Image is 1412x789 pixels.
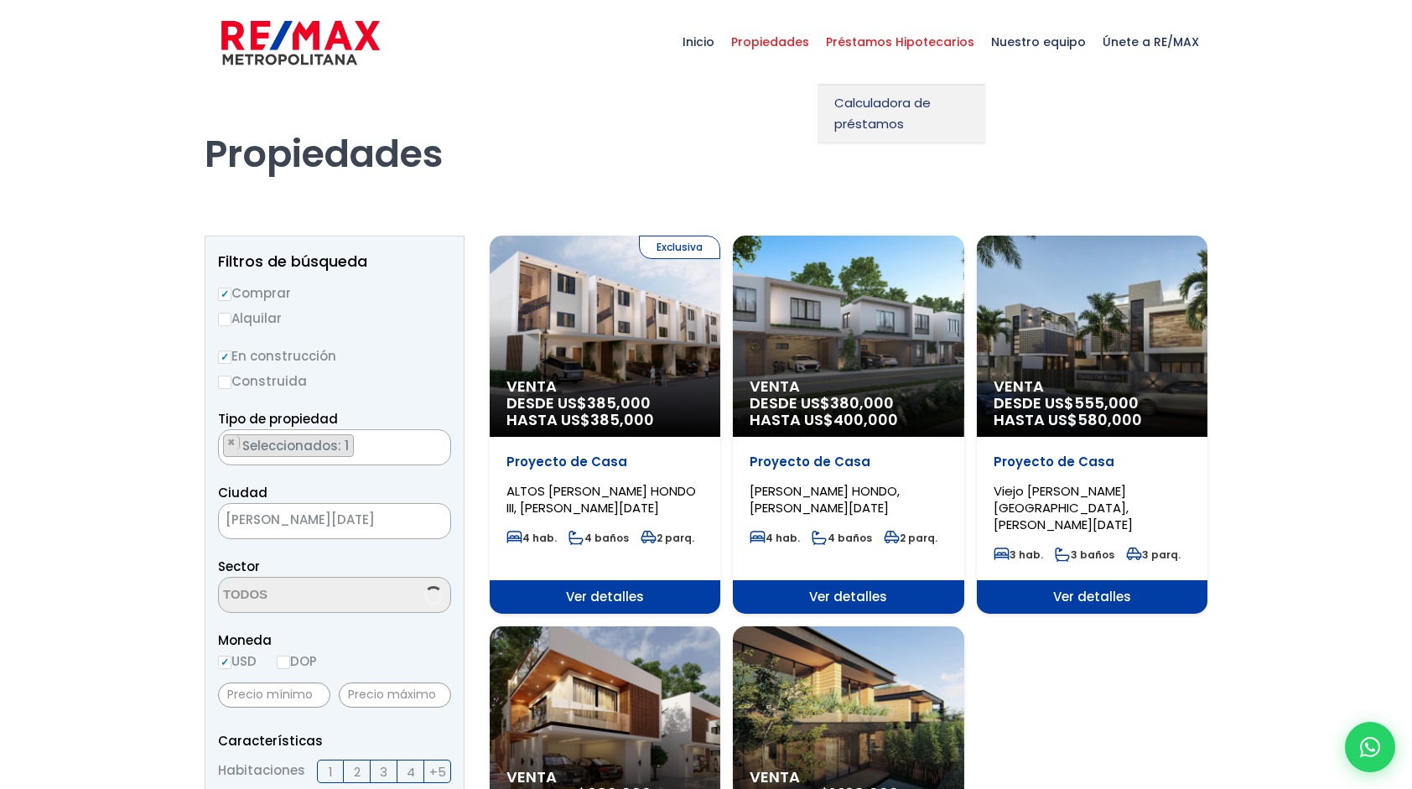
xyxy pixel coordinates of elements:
[1094,17,1207,67] span: Únete a RE/MAX
[218,253,451,270] h2: Filtros de búsqueda
[218,656,231,669] input: USD
[218,484,267,501] span: Ciudad
[218,308,451,329] label: Alquilar
[218,683,330,708] input: Precio mínimo
[218,313,231,326] input: Alquilar
[750,454,947,470] p: Proyecto de Casa
[218,410,338,428] span: Tipo de propiedad
[639,236,720,259] span: Exclusiva
[983,17,1094,67] span: Nuestro equipo
[994,412,1191,428] span: HASTA US$
[407,761,415,782] span: 4
[830,392,894,413] span: 380,000
[218,558,260,575] span: Sector
[994,395,1191,428] span: DESDE US$
[1077,409,1142,430] span: 580,000
[277,656,290,669] input: DOP
[433,435,441,450] span: ×
[408,508,433,535] button: Remove all items
[506,395,703,428] span: DESDE US$
[490,236,720,614] a: Exclusiva Venta DESDE US$385,000 HASTA US$385,000 Proyecto de Casa ALTOS [PERSON_NAME] HONDO III,...
[339,683,451,708] input: Precio máximo
[750,395,947,428] span: DESDE US$
[224,435,240,450] button: Remove item
[221,18,380,68] img: remax-metropolitana-logo
[994,454,1191,470] p: Proyecto de Casa
[429,761,446,782] span: +5
[223,434,354,457] li: CASA
[733,236,963,614] a: Venta DESDE US$380,000 HASTA US$400,000 Proyecto de Casa [PERSON_NAME] HONDO, [PERSON_NAME][DATE]...
[218,345,451,366] label: En construcción
[587,392,651,413] span: 385,000
[490,580,720,614] span: Ver detalles
[818,84,985,143] a: Calculadora de préstamos
[750,378,947,395] span: Venta
[884,531,937,545] span: 2 parq.
[277,651,317,672] label: DOP
[218,283,451,304] label: Comprar
[425,514,433,529] span: ×
[219,578,382,614] textarea: Search
[1055,548,1114,562] span: 3 baños
[354,761,361,782] span: 2
[994,548,1043,562] span: 3 hab.
[812,531,872,545] span: 4 baños
[568,531,629,545] span: 4 baños
[218,376,231,389] input: Construida
[218,350,231,364] input: En construcción
[674,17,723,67] span: Inicio
[380,761,387,782] span: 3
[818,17,983,67] span: Préstamos Hipotecarios
[218,730,451,751] p: Características
[432,434,442,451] button: Remove all items
[994,378,1191,395] span: Venta
[506,482,696,516] span: ALTOS [PERSON_NAME] HONDO III, [PERSON_NAME][DATE]
[750,482,900,516] span: [PERSON_NAME] HONDO, [PERSON_NAME][DATE]
[218,503,451,539] span: SANTO DOMINGO DE GUZMÁN
[329,761,333,782] span: 1
[750,769,947,786] span: Venta
[218,651,257,672] label: USD
[506,378,703,395] span: Venta
[218,288,231,301] input: Comprar
[750,531,800,545] span: 4 hab.
[750,412,947,428] span: HASTA US$
[241,437,353,454] span: Seleccionados: 1
[1126,548,1181,562] span: 3 parq.
[506,412,703,428] span: HASTA US$
[205,85,1207,177] h1: Propiedades
[506,531,557,545] span: 4 hab.
[218,371,451,392] label: Construida
[506,769,703,786] span: Venta
[723,17,818,67] span: Propiedades
[834,92,968,134] span: Calculadora de préstamos
[219,430,228,466] textarea: Search
[994,482,1133,533] span: Viejo [PERSON_NAME][GEOGRAPHIC_DATA], [PERSON_NAME][DATE]
[227,435,236,450] span: ×
[977,580,1207,614] span: Ver detalles
[977,236,1207,614] a: Venta DESDE US$555,000 HASTA US$580,000 Proyecto de Casa Viejo [PERSON_NAME][GEOGRAPHIC_DATA], [P...
[733,580,963,614] span: Ver detalles
[218,760,305,783] span: Habitaciones
[1074,392,1139,413] span: 555,000
[506,454,703,470] p: Proyecto de Casa
[590,409,654,430] span: 385,000
[833,409,898,430] span: 400,000
[218,630,451,651] span: Moneda
[219,508,408,532] span: SANTO DOMINGO DE GUZMÁN
[641,531,694,545] span: 2 parq.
